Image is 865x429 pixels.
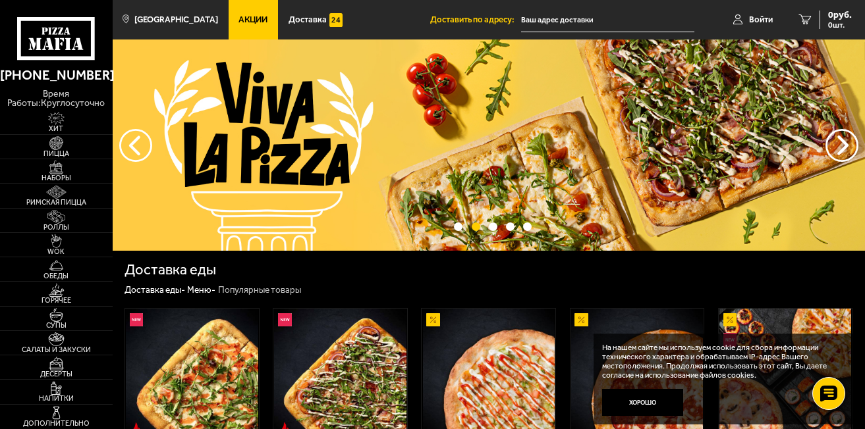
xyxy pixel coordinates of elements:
div: Популярные товары [218,284,301,296]
span: Акции [238,15,267,24]
span: Доставить по адресу: [430,15,521,24]
button: Хорошо [602,389,683,416]
img: Акционный [426,313,440,327]
span: 0 руб. [828,11,852,20]
span: Доставка [289,15,327,24]
input: Ваш адрес доставки [521,8,694,32]
a: Меню- [187,284,215,295]
span: 0 шт. [828,21,852,29]
img: 15daf4d41897b9f0e9f617042186c801.svg [329,13,343,27]
span: [GEOGRAPHIC_DATA] [134,15,218,24]
button: точки переключения [472,222,480,231]
img: Новинка [130,313,144,327]
button: предыдущий [825,129,858,162]
a: Доставка еды- [125,284,185,295]
img: Акционный [574,313,588,327]
button: точки переключения [454,222,462,231]
button: точки переключения [489,222,497,231]
button: точки переключения [506,222,515,231]
span: Войти [749,15,773,24]
img: Новинка [278,313,292,327]
button: точки переключения [523,222,532,231]
p: На нашем сайте мы используем cookie для сбора информации технического характера и обрабатываем IP... [602,343,836,380]
h1: Доставка еды [125,263,216,278]
img: Акционный [723,313,737,327]
button: следующий [119,129,152,162]
img: Новинка [723,333,737,347]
